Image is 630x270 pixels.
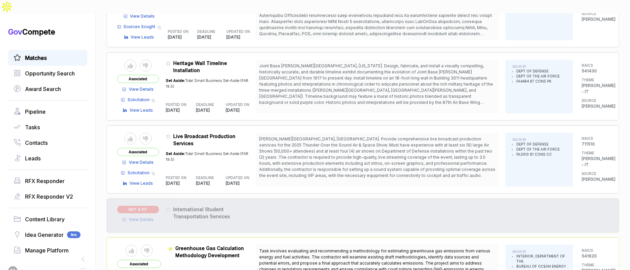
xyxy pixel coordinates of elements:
span: View Details [129,159,154,165]
p: [PERSON_NAME] - IT [582,83,609,95]
span: Award Search [25,85,61,93]
span: Tasks [25,123,40,131]
p: [DATE] [168,34,198,40]
li: INTERIOR, DEPARTMENT OF THE [516,254,566,264]
p: 541430 [582,68,609,74]
h5: DEADLINE [196,175,215,180]
h5: NAICS [582,248,609,253]
span: Opportunity Search [25,69,75,77]
a: Solicitation [121,97,150,103]
span: NOT A FIT [117,206,159,213]
span: View Leads [131,34,154,40]
a: Idea GeneratorBeta [14,231,82,239]
span: View Details [129,86,154,92]
p: [PERSON_NAME] [582,103,609,109]
span: Total Small Business Set-Aside (FAR 19.5) [166,151,248,162]
span: Solicitation [128,170,150,176]
a: RFX Responder V2 [14,193,82,201]
span: Pipeline [25,108,46,116]
h5: ISSUED BY [512,65,560,69]
h5: SOURCE [582,11,609,16]
span: International Student Transportation Services [173,206,230,219]
p: [PERSON_NAME] [582,176,609,182]
li: DEPT OF THE AIR FORCE [516,74,560,79]
li: DEPT OF DEFENSE [516,69,560,74]
p: [DATE] [166,180,196,186]
span: View Details [130,13,155,19]
span: RFX Responder [25,177,65,185]
li: DEPT OF THE AIR FORCE [516,147,560,152]
a: Content Library [14,215,82,223]
span: Live Broadcast Production Services [173,133,235,146]
span: Manage Platform [25,246,69,254]
span: Beta [67,231,81,238]
span: Set Aside: [166,151,185,156]
p: 541620 [582,253,609,259]
p: [DATE] [196,107,226,113]
a: Leads [14,154,82,162]
h5: POSTED ON [166,175,185,180]
span: Associated [117,75,159,83]
li: FA3010 81 CONS CC [516,152,560,157]
p: [DATE] [226,180,256,186]
h5: UPDATED ON [226,175,245,180]
h5: ISSUED BY [512,138,560,142]
h5: DEADLINE [197,29,216,34]
a: Opportunity Search [14,69,82,77]
span: Solicitation [128,97,150,103]
h5: SOURCE [582,171,609,176]
span: Total Small Business Set-Aside (FAR 19.5) [166,78,248,89]
h5: NAICS [582,63,609,68]
span: Content Library [25,215,65,223]
h5: DEADLINE [196,102,215,107]
h5: ISSUED BY [512,250,566,254]
span: Associated [117,148,159,156]
h5: THEME [582,263,609,268]
span: Leads [25,154,41,162]
a: RFX Responder [14,177,82,185]
p: [DATE] [196,180,226,186]
span: View Leads [130,107,153,113]
span: Sources Sought [124,24,156,30]
span: Matches [25,54,47,62]
p: [DATE] [227,34,256,40]
p: [DATE] [226,107,256,113]
p: [DATE] [166,107,196,113]
p: [PERSON_NAME] - IT [582,156,609,168]
h5: SOURCE [582,98,609,103]
h5: UPDATED ON [226,102,245,107]
h1: Compete [8,27,87,37]
h5: UPDATED ON [227,29,245,34]
span: Heritage Wall Timeline Installation [173,60,227,73]
h5: THEME [582,151,609,156]
a: Contacts [14,139,82,147]
span: Associated [117,260,161,268]
a: Pipeline [14,108,82,116]
p: [DATE] [197,34,227,40]
span: Gov [8,27,22,36]
a: Sources Sought [117,24,156,30]
span: Idea Generator [25,231,64,239]
a: Award Search [14,85,82,93]
h5: THEME [582,77,609,83]
a: Tasks [14,123,82,131]
p: [PERSON_NAME] [582,16,609,22]
span: Set Aside: [166,78,185,83]
a: Solicitation [121,170,150,176]
h5: POSTED ON [166,102,185,107]
span: RFX Responder V2 [25,193,73,201]
a: Matches [14,54,82,62]
li: DEPT OF DEFENSE [516,142,560,147]
span: View Leads [130,180,153,186]
li: FA4484 87 CONS PK [516,79,560,84]
a: Manage Platform [14,246,82,254]
p: 711510 [582,141,609,147]
span: View Details [129,217,154,223]
span: Joint Base [PERSON_NAME][GEOGRAPHIC_DATA], [US_STATE]. Design, fabricate, and install a visually ... [259,63,493,111]
h5: NAICS [582,136,609,141]
h5: POSTED ON [168,29,187,34]
span: Greenhouse Gas Calculation Methodology Development [176,245,244,258]
span: [PERSON_NAME][GEOGRAPHIC_DATA], [GEOGRAPHIC_DATA]. Provide comprehensive live broadcast productio... [259,136,495,178]
span: Contacts [25,139,48,147]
